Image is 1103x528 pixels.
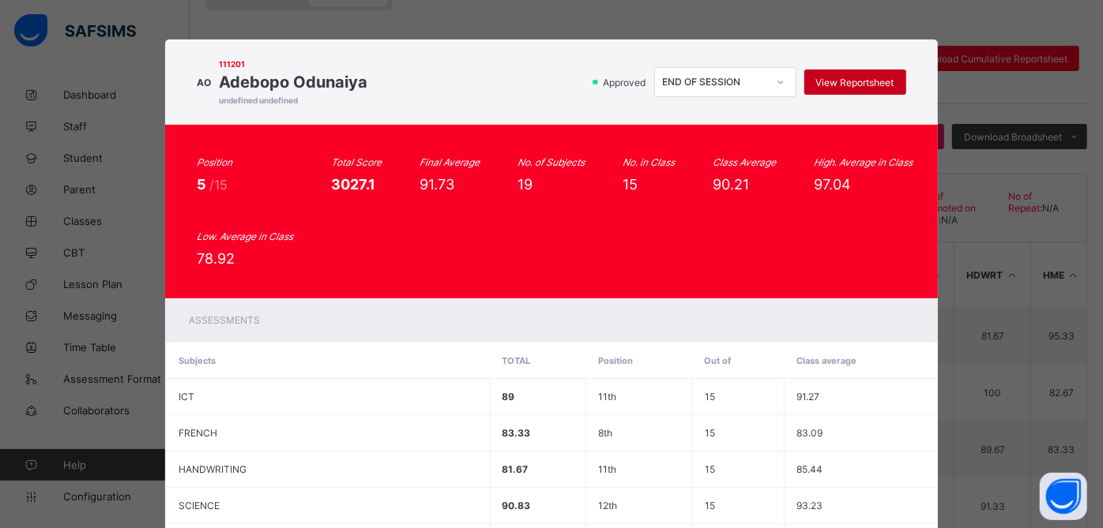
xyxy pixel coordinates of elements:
[623,176,638,193] span: 15
[503,463,529,475] span: 81.67
[219,95,367,105] span: undefined undefined
[705,463,715,475] span: 15
[598,391,616,403] span: 11th
[705,391,715,403] span: 15
[503,427,531,439] span: 83.33
[598,463,616,475] span: 11th
[796,500,823,511] span: 93.23
[705,427,715,439] span: 15
[219,59,367,69] span: 111201
[331,176,375,193] span: 3027.1
[503,500,531,511] span: 90.83
[179,427,217,439] span: FRENCH
[209,177,228,193] span: /15
[663,77,767,88] div: END OF SESSION
[705,500,715,511] span: 15
[197,77,211,88] span: AO
[189,314,260,326] span: Assessments
[179,463,247,475] span: HANDWRITING
[518,156,585,168] i: No. of Subjects
[796,355,856,366] span: Class average
[796,427,823,439] span: 83.09
[197,176,209,193] span: 5
[518,176,533,193] span: 19
[814,156,913,168] i: High. Average in Class
[502,355,530,366] span: Total
[816,77,894,88] span: View Reportsheet
[219,73,367,92] span: Adebopo Odunaiya
[179,391,194,403] span: ICT
[197,230,293,242] i: Low. Average in Class
[179,355,216,366] span: Subjects
[420,156,480,168] i: Final Average
[197,156,232,168] i: Position
[796,391,819,403] span: 91.27
[503,391,515,403] span: 89
[598,355,633,366] span: Position
[1040,473,1087,520] button: Open asap
[331,156,382,168] i: Total Score
[598,500,617,511] span: 12th
[623,156,675,168] i: No. in Class
[713,176,749,193] span: 90.21
[814,176,851,193] span: 97.04
[602,77,651,88] span: Approved
[197,250,235,267] span: 78.92
[713,156,776,168] i: Class Average
[796,463,823,475] span: 85.44
[420,176,454,193] span: 91.73
[704,355,731,366] span: Out of
[179,500,220,511] span: SCIENCE
[598,427,612,439] span: 8th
